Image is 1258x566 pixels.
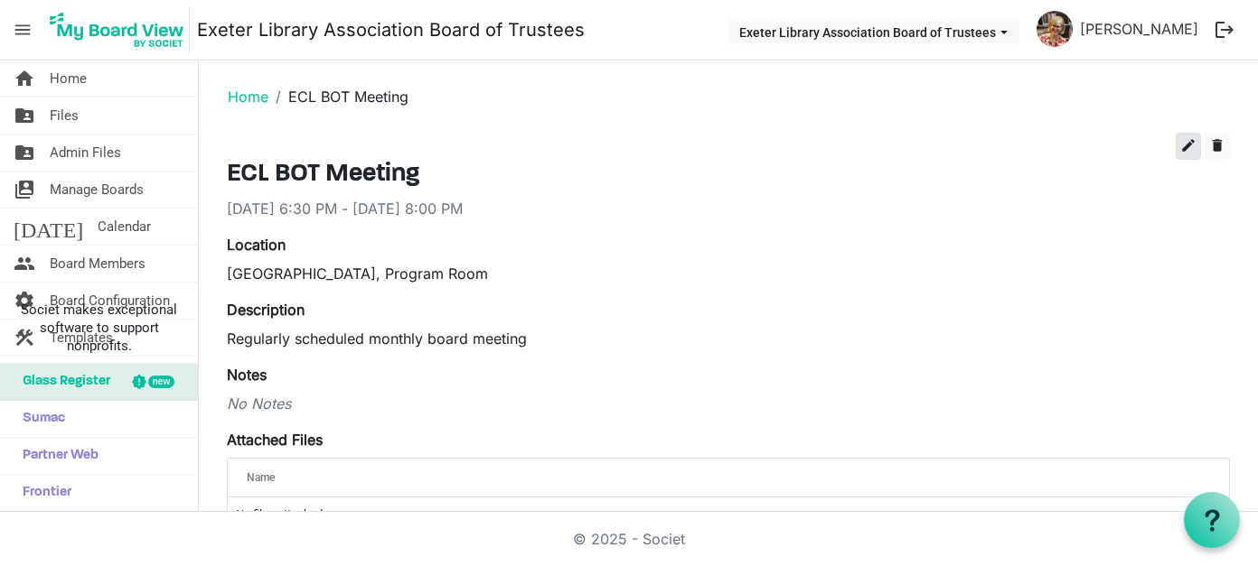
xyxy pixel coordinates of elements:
span: Manage Boards [50,172,144,208]
span: Societ makes exceptional software to support nonprofits. [8,301,190,355]
span: settings [14,283,35,319]
a: Home [228,88,268,106]
span: Glass Register [14,364,110,400]
div: new [148,376,174,388]
span: edit [1180,137,1197,153]
label: Notes [227,364,267,385]
span: delete [1209,137,1225,153]
span: Sumac [14,401,65,437]
a: My Board View Logo [44,7,197,52]
span: folder_shared [14,97,35,134]
button: logout [1206,11,1244,49]
span: Board Members [50,246,146,282]
span: people [14,246,35,282]
span: folder_shared [14,135,35,171]
span: Frontier [14,475,71,511]
p: Regularly scheduled monthly board meeting [227,328,1230,349]
span: Partner Web [14,438,99,474]
span: Files [50,97,79,134]
span: Name [247,471,275,484]
td: No files attached [228,497,1229,532]
a: © 2025 - Societ [573,530,685,548]
label: Attached Files [227,429,323,450]
span: home [14,60,35,97]
span: menu [5,13,40,47]
span: Admin Files [50,135,121,171]
div: No Notes [227,393,1230,414]
button: Exeter Library Association Board of Trustees dropdownbutton [728,19,1019,44]
img: My Board View Logo [44,7,190,52]
li: ECL BOT Meeting [268,86,408,107]
h3: ECL BOT Meeting [227,160,1230,190]
div: [GEOGRAPHIC_DATA], Program Room [227,263,1230,284]
button: edit [1176,133,1201,160]
label: Description [227,299,305,320]
span: Calendar [98,209,151,245]
a: Exeter Library Association Board of Trustees [197,12,585,48]
label: Location [227,234,286,255]
a: [PERSON_NAME] [1073,11,1206,47]
span: Home [50,60,87,97]
span: [DATE] [14,209,83,245]
button: delete [1205,133,1230,160]
img: oiUq6S1lSyLOqxOgPlXYhI3g0FYm13iA4qhAgY5oJQiVQn4Ddg2A9SORYVWq4Lz4pb3-biMLU3tKDRk10OVDzQ_thumb.png [1037,11,1073,47]
span: Board Configuration [50,283,170,319]
div: [DATE] 6:30 PM - [DATE] 8:00 PM [227,198,1230,219]
span: switch_account [14,172,35,208]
